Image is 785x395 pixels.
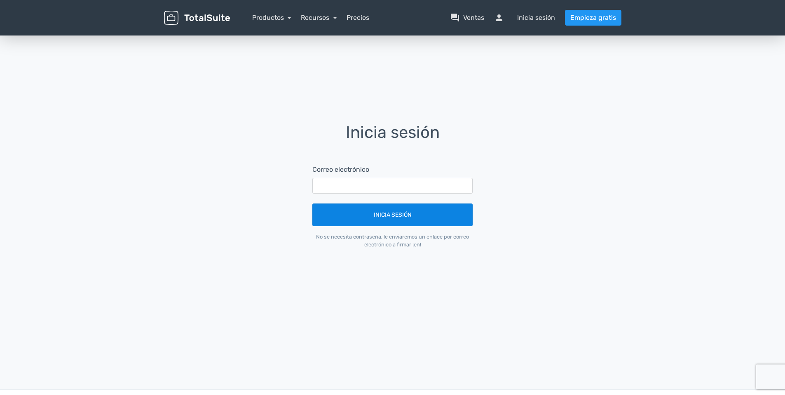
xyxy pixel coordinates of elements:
img: TotalSuite para WordPress [164,11,230,25]
a: personaInicia sesión [494,13,555,23]
a: Empieza gratis [565,10,621,26]
div: No se necesita contraseña, le enviaremos un enlace por correo electrónico a firmar ¡en! [312,233,473,248]
span: persona [494,13,514,23]
a: Recursos [301,14,337,21]
a: question_answerVentas [450,13,484,23]
font: Inicia sesión [517,13,555,23]
button: Inicia sesión [312,203,473,226]
a: Precios [347,13,369,23]
font: Ventas [463,13,484,23]
h1: Inicia sesión [301,123,484,153]
a: Productos [252,14,291,21]
span: question_answer [450,13,460,23]
label: Correo electrónico [312,165,369,175]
